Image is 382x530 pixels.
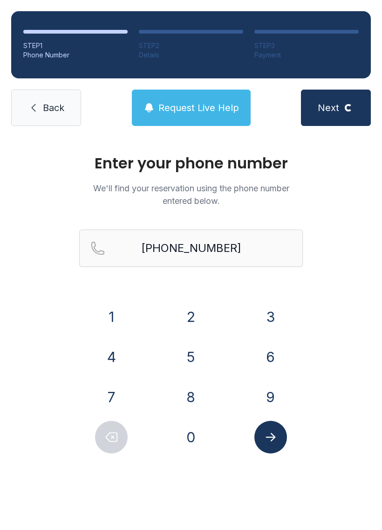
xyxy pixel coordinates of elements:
[79,230,303,267] input: Reservation phone number
[79,156,303,171] h1: Enter your phone number
[318,101,339,114] span: Next
[158,101,239,114] span: Request Live Help
[95,381,128,413] button: 7
[23,50,128,60] div: Phone Number
[175,421,207,453] button: 0
[139,50,243,60] div: Details
[254,341,287,373] button: 6
[254,50,359,60] div: Payment
[254,421,287,453] button: Submit lookup form
[139,41,243,50] div: STEP 2
[95,341,128,373] button: 4
[79,182,303,207] p: We'll find your reservation using the phone number entered below.
[254,41,359,50] div: STEP 3
[95,300,128,333] button: 1
[175,341,207,373] button: 5
[23,41,128,50] div: STEP 1
[254,300,287,333] button: 3
[175,300,207,333] button: 2
[95,421,128,453] button: Delete number
[43,101,64,114] span: Back
[254,381,287,413] button: 9
[175,381,207,413] button: 8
